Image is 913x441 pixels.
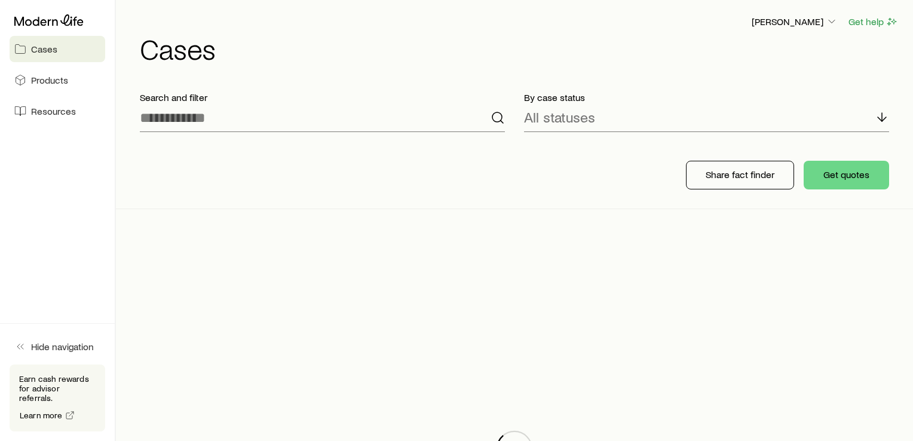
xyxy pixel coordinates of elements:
[20,411,63,419] span: Learn more
[31,74,68,86] span: Products
[751,15,838,29] button: [PERSON_NAME]
[10,333,105,360] button: Hide navigation
[140,34,899,63] h1: Cases
[524,91,889,103] p: By case status
[706,169,774,180] p: Share fact finder
[686,161,794,189] button: Share fact finder
[140,91,505,103] p: Search and filter
[848,15,899,29] button: Get help
[10,98,105,124] a: Resources
[524,109,595,125] p: All statuses
[31,341,94,353] span: Hide navigation
[31,105,76,117] span: Resources
[10,36,105,62] a: Cases
[31,43,57,55] span: Cases
[19,374,96,403] p: Earn cash rewards for advisor referrals.
[752,16,838,27] p: [PERSON_NAME]
[804,161,889,189] button: Get quotes
[10,67,105,93] a: Products
[10,365,105,431] div: Earn cash rewards for advisor referrals.Learn more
